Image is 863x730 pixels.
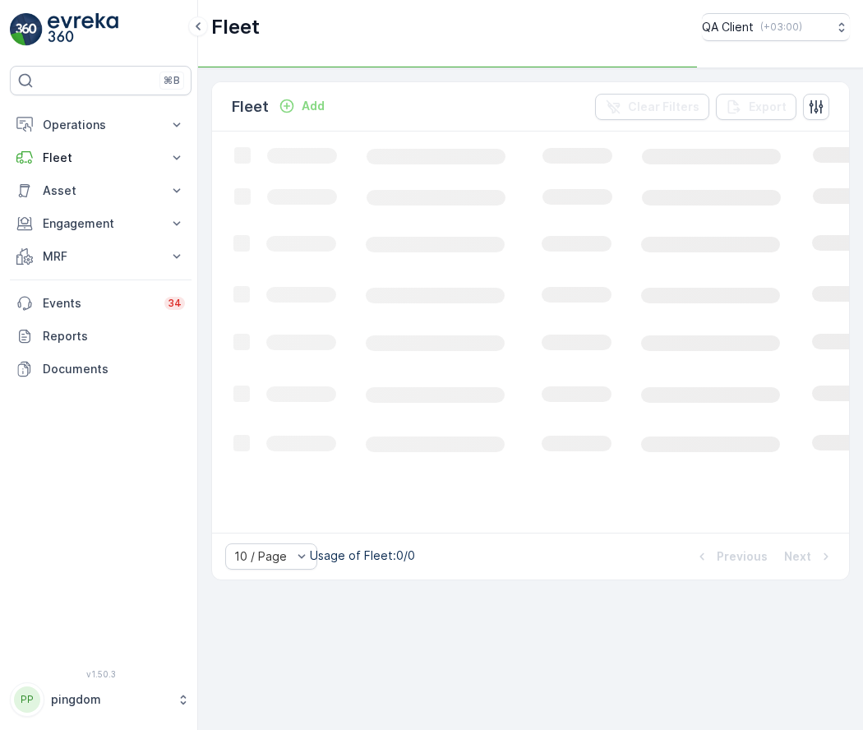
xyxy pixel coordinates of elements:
[10,174,192,207] button: Asset
[232,95,269,118] p: Fleet
[51,691,168,708] p: pingdom
[782,547,836,566] button: Next
[10,682,192,717] button: PPpingdom
[43,361,185,377] p: Documents
[716,94,796,120] button: Export
[14,686,40,713] div: PP
[702,13,850,41] button: QA Client(+03:00)
[10,141,192,174] button: Fleet
[211,14,260,40] p: Fleet
[272,96,331,116] button: Add
[43,215,159,232] p: Engagement
[43,295,155,312] p: Events
[10,240,192,273] button: MRF
[10,669,192,679] span: v 1.50.3
[10,320,192,353] a: Reports
[43,182,159,199] p: Asset
[43,248,159,265] p: MRF
[595,94,709,120] button: Clear Filters
[749,99,787,115] p: Export
[760,21,802,34] p: ( +03:00 )
[10,207,192,240] button: Engagement
[702,19,754,35] p: QA Client
[10,353,192,386] a: Documents
[310,547,415,564] p: Usage of Fleet : 0/0
[717,548,768,565] p: Previous
[43,150,159,166] p: Fleet
[10,13,43,46] img: logo
[692,547,769,566] button: Previous
[784,548,811,565] p: Next
[628,99,699,115] p: Clear Filters
[164,74,180,87] p: ⌘B
[10,109,192,141] button: Operations
[48,13,118,46] img: logo_light-DOdMpM7g.png
[10,287,192,320] a: Events34
[43,117,159,133] p: Operations
[43,328,185,344] p: Reports
[302,98,325,114] p: Add
[168,297,182,310] p: 34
